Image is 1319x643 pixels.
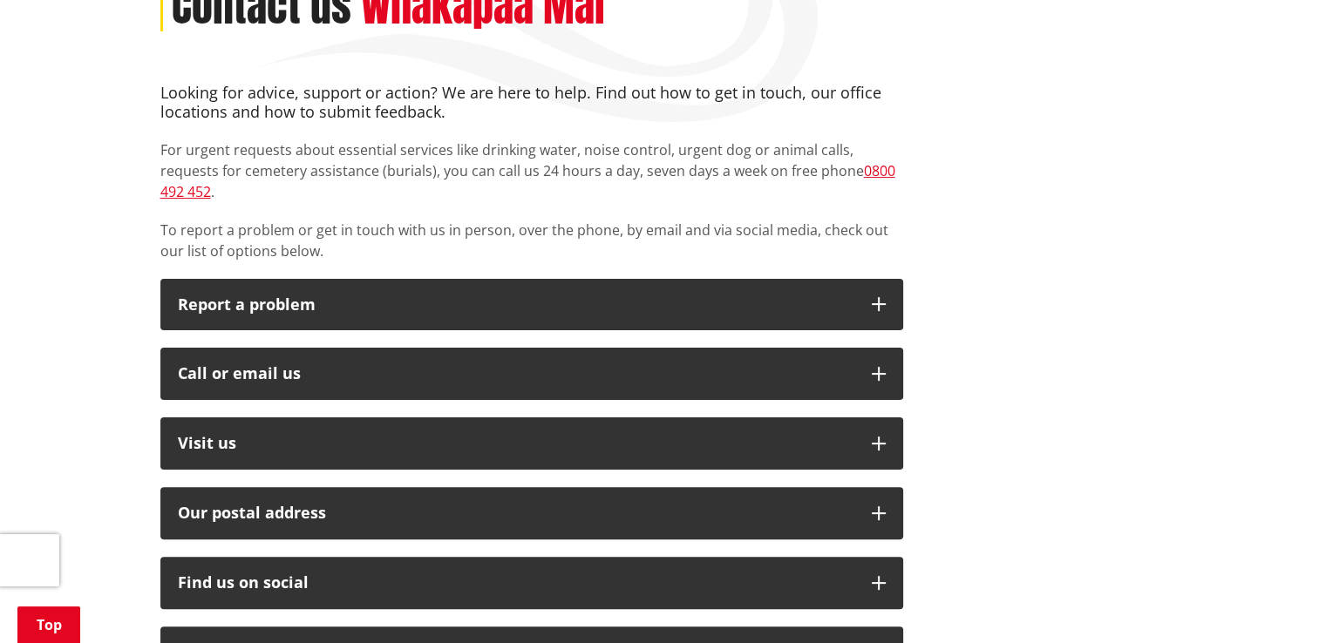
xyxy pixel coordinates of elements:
button: Visit us [160,417,903,470]
p: For urgent requests about essential services like drinking water, noise control, urgent dog or an... [160,139,903,202]
h4: Looking for advice, support or action? We are here to help. Find out how to get in touch, our off... [160,84,903,121]
p: Report a problem [178,296,854,314]
a: 0800 492 452 [160,161,895,201]
p: Visit us [178,435,854,452]
button: Report a problem [160,279,903,331]
div: Call or email us [178,365,854,382]
a: Top [17,606,80,643]
button: Find us on social [160,557,903,609]
button: Our postal address [160,487,903,539]
p: To report a problem or get in touch with us in person, over the phone, by email and via social me... [160,220,903,261]
h2: Our postal address [178,504,854,522]
div: Find us on social [178,574,854,592]
button: Call or email us [160,348,903,400]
